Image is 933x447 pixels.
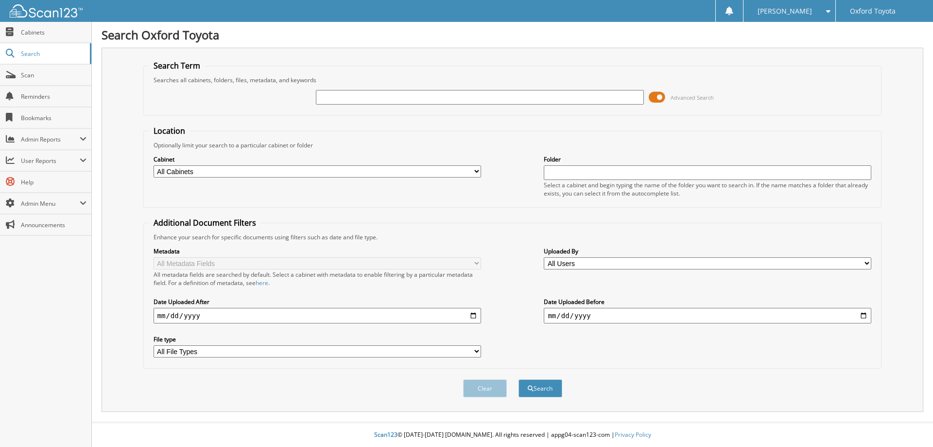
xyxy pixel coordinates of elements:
span: Scan [21,71,86,79]
div: Select a cabinet and begin typing the name of the folder you want to search in. If the name match... [544,181,871,197]
legend: Additional Document Filters [149,217,261,228]
label: Cabinet [154,155,481,163]
div: All metadata fields are searched by default. Select a cabinet with metadata to enable filtering b... [154,270,481,287]
label: Date Uploaded Before [544,298,871,306]
span: Cabinets [21,28,86,36]
div: © [DATE]-[DATE] [DOMAIN_NAME]. All rights reserved | appg04-scan123-com | [92,423,933,447]
span: Reminders [21,92,86,101]
label: File type [154,335,481,343]
legend: Search Term [149,60,205,71]
a: Privacy Policy [615,430,651,439]
span: Search [21,50,85,58]
legend: Location [149,125,190,136]
div: Searches all cabinets, folders, files, metadata, and keywords [149,76,877,84]
label: Uploaded By [544,247,871,255]
img: scan123-logo-white.svg [10,4,83,18]
span: Scan123 [374,430,397,439]
span: Help [21,178,86,186]
label: Folder [544,155,871,163]
span: User Reports [21,157,80,165]
h1: Search Oxford Toyota [102,27,923,43]
span: Announcements [21,221,86,229]
input: end [544,308,871,323]
a: here [256,279,268,287]
span: [PERSON_NAME] [758,8,812,14]
span: Oxford Toyota [850,8,896,14]
span: Admin Menu [21,199,80,208]
span: Admin Reports [21,135,80,143]
span: Bookmarks [21,114,86,122]
span: Advanced Search [671,94,714,101]
div: Optionally limit your search to a particular cabinet or folder [149,141,877,149]
div: Enhance your search for specific documents using filters such as date and file type. [149,233,877,241]
input: start [154,308,481,323]
label: Metadata [154,247,481,255]
label: Date Uploaded After [154,298,481,306]
button: Search [518,379,562,397]
button: Clear [463,379,507,397]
